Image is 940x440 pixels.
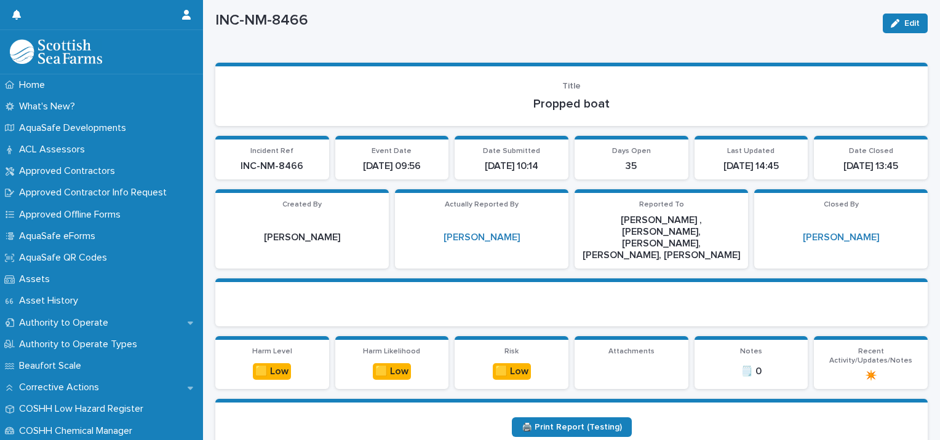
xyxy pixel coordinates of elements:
[512,417,632,437] a: 🖨️ Print Report (Testing)
[215,12,873,29] p: INC-NM-8466
[462,160,561,172] p: [DATE] 10:14
[582,160,681,172] p: 35
[522,423,622,431] span: 🖨️ Print Report (Testing)
[727,147,775,155] span: Last Updated
[363,348,420,355] span: Harm Likelihood
[343,160,442,172] p: [DATE] 09:56
[223,232,381,243] p: [PERSON_NAME]
[483,147,540,155] span: Date Submitted
[702,366,801,377] p: 🗒️ 0
[10,39,102,64] img: bPIBxiqnSb2ggTQWdOVV
[14,122,136,134] p: AquaSafe Developments
[230,96,913,111] p: Propped boat
[223,160,322,172] p: INC-NM-8466
[504,348,519,355] span: Risk
[14,403,153,415] p: COSHH Low Hazard Register
[373,363,411,380] div: 🟨 Low
[14,295,88,307] p: Asset History
[803,232,879,243] a: [PERSON_NAME]
[250,147,293,155] span: Incident Ref
[253,363,291,380] div: 🟨 Low
[14,165,125,177] p: Approved Contractors
[14,101,85,112] p: What's New?
[14,360,91,372] p: Beaufort Scale
[824,201,859,208] span: Closed By
[608,348,655,355] span: Attachments
[14,209,130,221] p: Approved Offline Forms
[14,144,95,155] p: ACL Assessors
[372,147,412,155] span: Event Date
[14,187,177,198] p: Approved Contractor Info Request
[562,82,581,90] span: Title
[444,232,520,243] a: [PERSON_NAME]
[252,348,292,355] span: Harm Level
[612,147,651,155] span: Days Open
[282,201,322,208] span: Created By
[821,370,920,382] p: ✴️
[883,14,928,33] button: Edit
[14,273,60,285] p: Assets
[639,201,684,208] span: Reported To
[829,348,912,364] span: Recent Activity/Updates/Notes
[14,382,109,393] p: Corrective Actions
[14,79,55,91] p: Home
[849,147,893,155] span: Date Closed
[582,214,741,262] p: [PERSON_NAME] , [PERSON_NAME], [PERSON_NAME], [PERSON_NAME], [PERSON_NAME]
[702,160,801,172] p: [DATE] 14:45
[14,425,142,437] p: COSHH Chemical Manager
[14,339,147,350] p: Authority to Operate Types
[740,348,762,355] span: Notes
[821,160,920,172] p: [DATE] 13:45
[904,19,920,28] span: Edit
[14,230,105,242] p: AquaSafe eForms
[14,317,118,329] p: Authority to Operate
[493,363,531,380] div: 🟨 Low
[445,201,519,208] span: Actually Reported By
[14,252,117,264] p: AquaSafe QR Codes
